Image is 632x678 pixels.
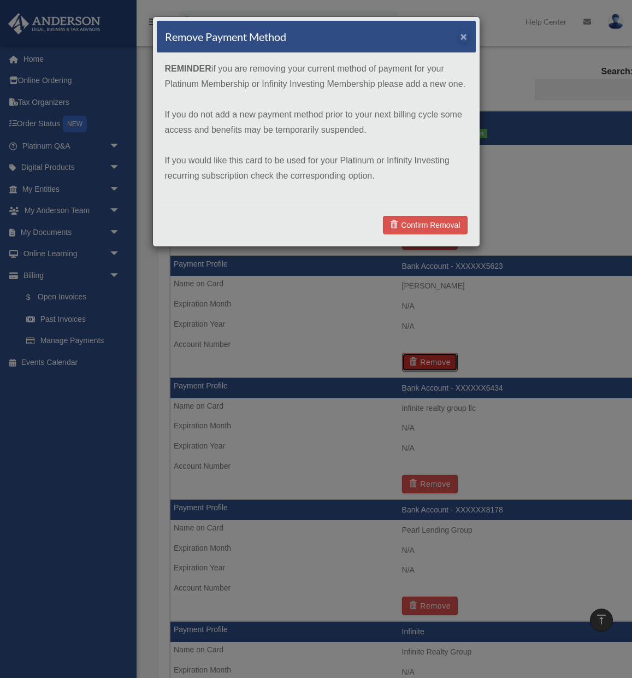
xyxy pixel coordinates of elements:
[460,31,468,42] button: ×
[157,53,476,207] div: if you are removing your current method of payment for your Platinum Membership or Infinity Inves...
[383,216,467,234] a: Confirm Removal
[165,153,468,184] p: If you would like this card to be used for your Platinum or Infinity Investing recurring subscrip...
[165,29,286,44] h4: Remove Payment Method
[165,107,468,138] p: If you do not add a new payment method prior to your next billing cycle some access and benefits ...
[165,64,211,73] strong: REMINDER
